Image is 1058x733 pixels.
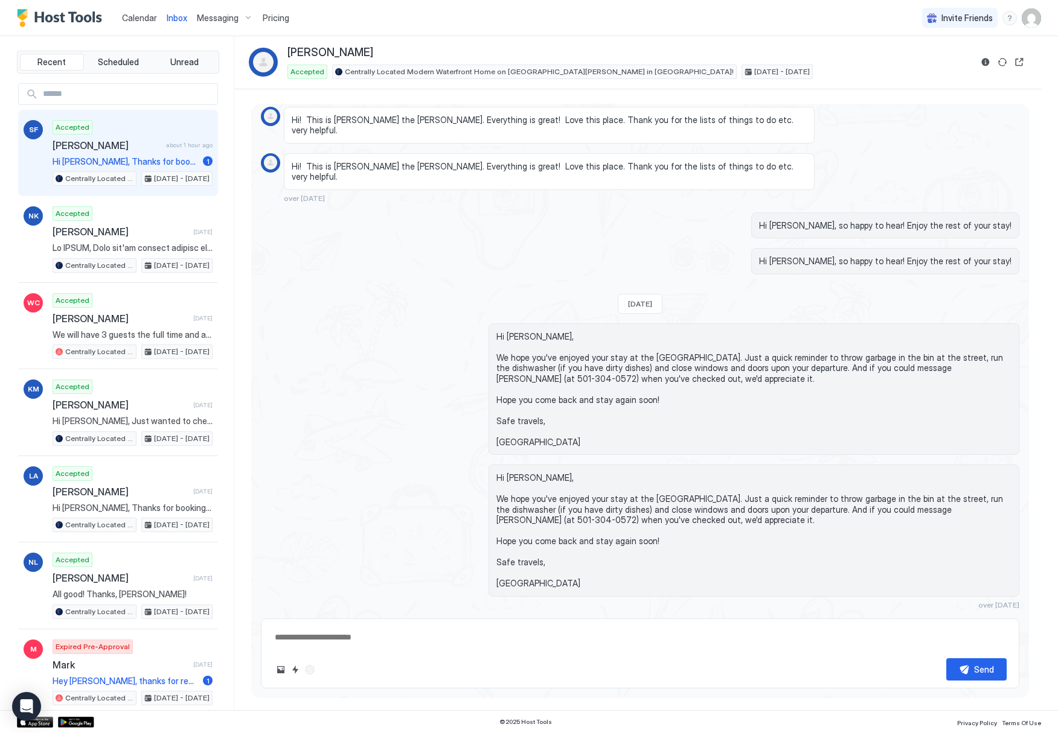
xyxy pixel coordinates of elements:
span: We will have 3 guests the full time and a fourth might come midway through the stay. We will not ... [53,329,213,340]
span: Accepted [56,295,89,306]
span: Accepted [56,468,89,479]
span: Centrally Located Modern Waterfront Home on [GEOGRAPHIC_DATA][PERSON_NAME] in [GEOGRAPHIC_DATA]! [345,66,734,77]
span: Centrally Located Modern Waterfront Home on [GEOGRAPHIC_DATA][PERSON_NAME] in [GEOGRAPHIC_DATA]! [65,606,133,617]
span: SF [29,124,38,135]
span: Accepted [56,381,89,392]
a: Host Tools Logo [17,9,107,27]
span: Expired Pre-Approval [56,641,130,652]
span: [DATE] [193,401,213,409]
span: Hi! This is [PERSON_NAME] the [PERSON_NAME]. Everything is great! Love this place. Thank you for ... [292,161,807,182]
span: 1 [207,157,210,166]
button: Unread [152,54,216,71]
span: Accepted [290,66,324,77]
span: about 1 hour ago [166,141,213,149]
button: Sync reservation [995,55,1010,69]
span: Calendar [122,13,157,23]
span: [PERSON_NAME] [53,226,188,238]
span: Mark [53,659,188,671]
span: [DATE] - [DATE] [154,519,210,530]
a: Inbox [167,11,187,24]
span: [DATE] [193,487,213,495]
span: [DATE] [193,661,213,668]
span: M [30,644,37,655]
span: Hi [PERSON_NAME], We hope you've enjoyed your stay at the [GEOGRAPHIC_DATA]. Just a quick reminde... [496,331,1012,448]
button: Open reservation [1012,55,1027,69]
span: NK [28,211,39,221]
span: Hi! This is [PERSON_NAME] the [PERSON_NAME]. Everything is great! Love this place. Thank you for ... [292,115,807,136]
div: menu [1002,11,1017,25]
span: WC [27,297,40,308]
button: Quick reply [288,662,303,677]
span: Hi [PERSON_NAME], We hope you've enjoyed your stay at the [GEOGRAPHIC_DATA]. Just a quick reminde... [496,472,1012,589]
a: Privacy Policy [957,716,997,728]
span: [PERSON_NAME] [53,486,188,498]
span: Centrally Located Modern Waterfront Home on [GEOGRAPHIC_DATA][PERSON_NAME] in [GEOGRAPHIC_DATA]! [65,260,133,271]
span: Accepted [56,554,89,565]
span: over [DATE] [978,600,1019,609]
span: LA [29,471,38,481]
a: Google Play Store [58,717,94,728]
span: [PERSON_NAME] [287,46,373,60]
span: [DATE] [193,228,213,236]
span: [DATE] [628,299,652,308]
span: Messaging [197,13,239,24]
span: Centrally Located Modern Waterfront Home on [GEOGRAPHIC_DATA][PERSON_NAME] in [GEOGRAPHIC_DATA]! [65,346,133,357]
div: Send [974,663,994,676]
span: Accepted [56,208,89,219]
span: Centrally Located Modern Waterfront Home on [GEOGRAPHIC_DATA][PERSON_NAME] in [GEOGRAPHIC_DATA]! [65,173,133,184]
a: Terms Of Use [1002,716,1041,728]
span: 1 [207,676,210,685]
span: © 2025 Host Tools [499,718,552,726]
button: Scheduled [86,54,150,71]
button: Upload image [274,662,288,677]
span: Hi [PERSON_NAME], so happy to hear! Enjoy the rest of your stay! [759,220,1012,231]
span: [DATE] - [DATE] [754,66,810,77]
span: [DATE] - [DATE] [154,433,210,444]
span: [DATE] - [DATE] [154,693,210,703]
span: over [DATE] [284,194,325,203]
span: Privacy Policy [957,719,997,726]
button: Send [946,658,1007,681]
span: Scheduled [98,57,139,68]
span: [DATE] [193,574,213,582]
span: NL [28,557,38,568]
span: Unread [170,57,199,68]
span: Hi [PERSON_NAME], Thanks for booking the [GEOGRAPHIC_DATA] Home! We have reserved the following d... [53,503,213,513]
span: [DATE] - [DATE] [154,346,210,357]
span: Accepted [56,122,89,133]
span: Centrally Located Modern Waterfront Home on [GEOGRAPHIC_DATA][PERSON_NAME] in [GEOGRAPHIC_DATA]! [65,519,133,530]
span: Hi [PERSON_NAME], Just wanted to check in and make sure all is running smoothly with your stay? -... [53,416,213,427]
span: Recent [37,57,66,68]
span: All good! Thanks, [PERSON_NAME]! [53,589,213,600]
a: Calendar [122,11,157,24]
input: Input Field [38,84,217,104]
span: [DATE] - [DATE] [154,260,210,271]
span: KM [28,384,39,395]
span: [PERSON_NAME] [53,399,188,411]
button: Recent [20,54,84,71]
span: [PERSON_NAME] [53,313,188,325]
button: Reservation information [978,55,993,69]
span: Hey [PERSON_NAME], thanks for reaching out. Good questions. The Lake [PERSON_NAME] lake level beg... [53,676,198,687]
span: Invite Friends [941,13,993,24]
a: App Store [17,717,53,728]
span: Hi [PERSON_NAME], Thanks for booking the [GEOGRAPHIC_DATA] Home! We have reserved the following d... [53,156,198,167]
div: User profile [1022,8,1041,28]
span: [DATE] - [DATE] [154,173,210,184]
span: Centrally Located Modern Waterfront Home on [GEOGRAPHIC_DATA][PERSON_NAME] in [GEOGRAPHIC_DATA]! [65,693,133,703]
span: [PERSON_NAME] [53,572,188,584]
span: [DATE] - [DATE] [154,606,210,617]
div: Open Intercom Messenger [12,692,41,721]
span: Pricing [263,13,289,24]
span: Terms Of Use [1002,719,1041,726]
span: [DATE] [193,314,213,322]
span: [PERSON_NAME] [53,139,161,151]
span: Lo IPSUM, Dolo sit'am consect adipisc el sedd eiusmodt inci ut lab Etd Magnaal Enim Admi! Veni qu... [53,243,213,253]
span: Inbox [167,13,187,23]
span: Centrally Located Modern Waterfront Home on [GEOGRAPHIC_DATA][PERSON_NAME] in [GEOGRAPHIC_DATA]! [65,433,133,444]
div: tab-group [17,51,219,74]
span: Hi [PERSON_NAME], so happy to hear! Enjoy the rest of your stay! [759,256,1012,267]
